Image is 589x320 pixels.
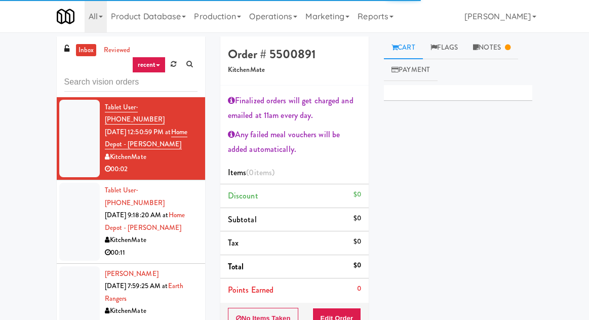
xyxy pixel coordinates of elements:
span: [DATE] 7:59:25 AM at [105,281,168,291]
a: recent [132,57,166,73]
li: Tablet User· [PHONE_NUMBER][DATE] 9:18:20 AM atHome Depot - [PERSON_NAME]KitchenMate00:11 [57,180,205,264]
h5: KitchenMate [228,66,361,74]
a: Payment [384,59,438,82]
ng-pluralize: items [254,167,272,178]
div: Finalized orders will get charged and emailed at 11am every day. [228,93,361,123]
div: $0 [354,212,361,225]
span: [DATE] 9:18:20 AM at [105,210,169,220]
a: inbox [76,44,97,57]
span: Points Earned [228,284,273,296]
input: Search vision orders [64,73,198,92]
a: Earth Rangers [105,281,184,303]
a: Tablet User· [PHONE_NUMBER] [105,185,165,208]
a: Home Depot - [PERSON_NAME] [105,210,185,232]
div: 0 [357,283,361,295]
div: Any failed meal vouchers will be added automatically. [228,127,361,157]
li: Tablet User· [PHONE_NUMBER][DATE] 12:50:59 PM atHome Depot - [PERSON_NAME]KitchenMate00:02 [57,97,205,181]
a: Flags [423,36,466,59]
span: · [PHONE_NUMBER] [105,185,165,208]
span: Discount [228,190,258,202]
img: Micromart [57,8,74,25]
div: $0 [354,188,361,201]
a: Notes [465,36,518,59]
span: (0 ) [246,167,274,178]
div: $0 [354,259,361,272]
div: KitchenMate [105,234,198,247]
a: Cart [384,36,423,59]
div: 00:11 [105,247,198,259]
h4: Order # 5500891 [228,48,361,61]
a: Tablet User· [PHONE_NUMBER] [105,102,165,125]
a: [PERSON_NAME] [105,269,159,278]
a: reviewed [101,44,133,57]
div: $0 [354,235,361,248]
div: KitchenMate [105,305,198,317]
div: KitchenMate [105,151,198,164]
span: Total [228,261,244,272]
span: Subtotal [228,214,257,225]
span: Tax [228,237,239,249]
span: Items [228,167,274,178]
div: 00:02 [105,163,198,176]
span: [DATE] 12:50:59 PM at [105,127,171,137]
